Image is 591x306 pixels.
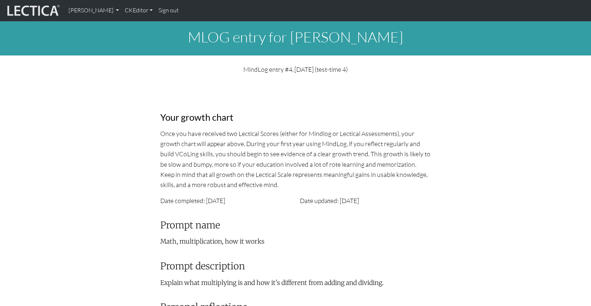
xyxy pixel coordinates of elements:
a: CKEditor [122,3,156,18]
p: Math, multiplication, how it works [160,236,431,247]
p: MindLog entry #4, [DATE] (test-time 4) [160,64,431,74]
label: Date completed: [160,195,205,206]
img: lecticalive [5,4,60,17]
h3: Prompt name [160,220,431,231]
h3: Prompt description [160,261,431,272]
span: [DATE] [206,197,225,204]
a: [PERSON_NAME] [66,3,122,18]
div: Date updated: [DATE] [295,195,435,206]
h3: Your growth chart [160,112,431,123]
a: Sign out [156,3,182,18]
p: Explain what multiplying is and how it's different from adding and dividing. [160,278,431,288]
p: Once you have received two Lectical Scores (either for Mindlog or Lectical Assessments), your gro... [160,128,431,190]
